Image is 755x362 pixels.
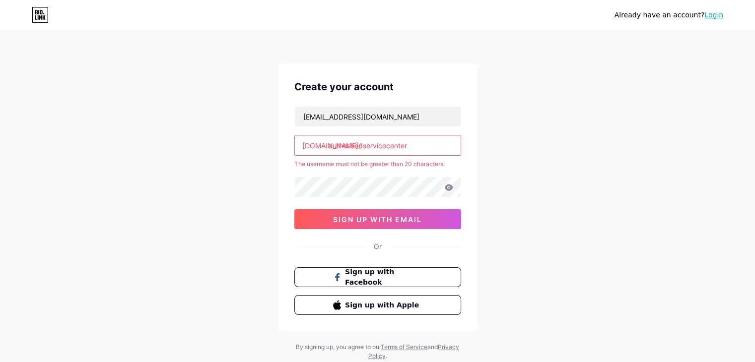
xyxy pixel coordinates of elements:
a: Terms of Service [381,343,427,351]
div: By signing up, you agree to our and . [293,343,462,361]
span: Sign up with Apple [345,300,422,310]
span: Sign up with Facebook [345,267,422,288]
input: Email [295,107,461,126]
div: The username must not be greater than 20 characters. [294,160,461,169]
span: sign up with email [333,215,422,224]
button: Sign up with Facebook [294,267,461,287]
input: username [295,135,461,155]
div: Create your account [294,79,461,94]
div: Already have an account? [615,10,723,20]
button: Sign up with Apple [294,295,461,315]
button: sign up with email [294,209,461,229]
div: [DOMAIN_NAME]/ [302,140,361,151]
div: Or [374,241,382,251]
a: Login [704,11,723,19]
